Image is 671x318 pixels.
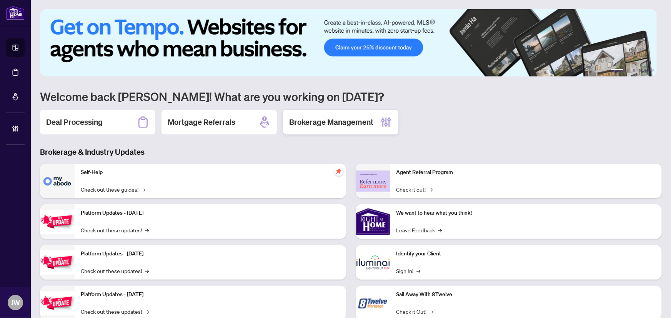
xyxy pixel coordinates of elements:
a: Sign In!→ [396,267,421,275]
img: Identify your Client [356,245,390,280]
p: Platform Updates - [DATE] [81,290,340,299]
p: Platform Updates - [DATE] [81,209,340,217]
a: Check out these updates!→ [81,226,149,234]
a: Leave Feedback→ [396,226,442,234]
a: Check out these updates!→ [81,267,149,275]
button: 5 [645,69,648,72]
span: → [142,185,145,194]
button: 6 [651,69,654,72]
a: Check it out!→ [396,185,433,194]
img: Platform Updates - July 8, 2025 [40,250,75,275]
span: → [429,185,433,194]
span: → [430,307,434,316]
a: Check out these guides!→ [81,185,145,194]
p: Agent Referral Program [396,168,656,177]
span: → [417,267,421,275]
img: Platform Updates - July 21, 2025 [40,210,75,234]
span: pushpin [334,167,343,176]
span: JW [11,297,20,308]
p: We want to hear what you think! [396,209,656,217]
h3: Brokerage & Industry Updates [40,147,662,157]
h2: Brokerage Management [289,117,373,128]
p: Identify your Client [396,250,656,258]
a: Check it Out!→ [396,307,434,316]
img: Slide 0 [40,9,657,76]
img: Platform Updates - June 23, 2025 [40,291,75,315]
img: logo [6,6,25,20]
span: → [145,307,149,316]
h2: Mortgage Referrals [168,117,235,128]
h1: Welcome back [PERSON_NAME]! What are you working on [DATE]? [40,89,662,104]
button: 4 [639,69,642,72]
img: We want to hear what you think! [356,204,390,239]
p: Self-Help [81,168,340,177]
span: → [438,226,442,234]
button: 1 [611,69,623,72]
button: 3 [633,69,636,72]
button: Open asap [640,291,663,314]
p: Sail Away With 8Twelve [396,290,656,299]
span: → [145,226,149,234]
img: Agent Referral Program [356,171,390,192]
a: Check out these updates!→ [81,307,149,316]
img: Self-Help [40,164,75,198]
button: 2 [626,69,629,72]
p: Platform Updates - [DATE] [81,250,340,258]
h2: Deal Processing [46,117,103,128]
span: → [145,267,149,275]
